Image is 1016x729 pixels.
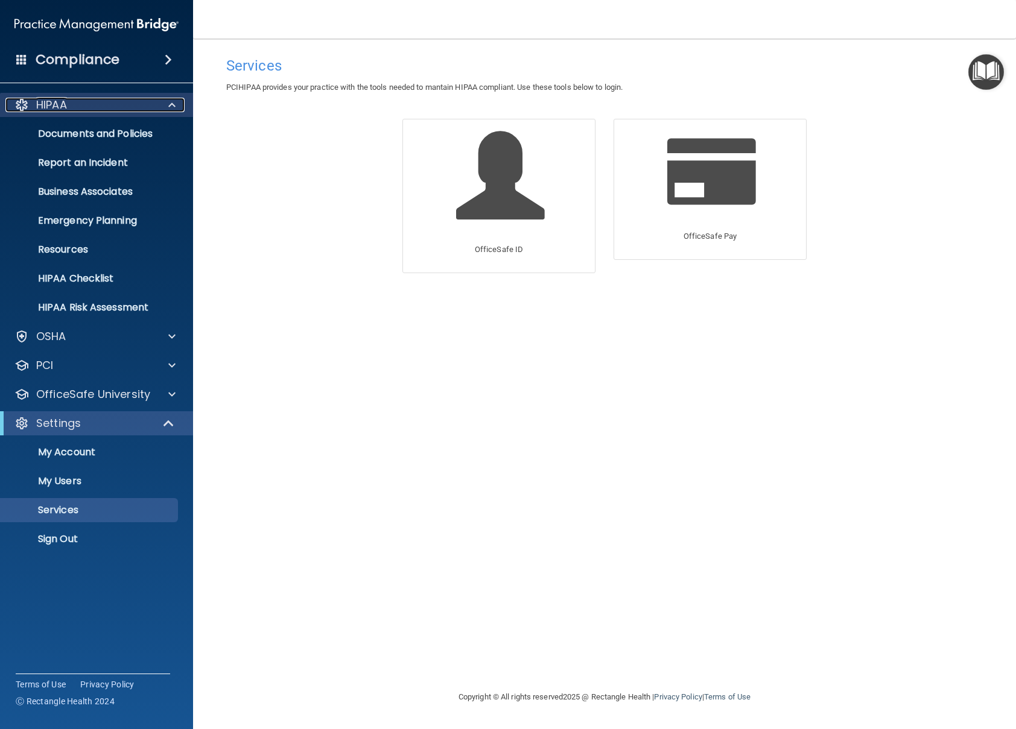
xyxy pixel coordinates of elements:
[8,446,173,458] p: My Account
[16,678,66,690] a: Terms of Use
[8,504,173,516] p: Services
[968,54,1004,90] button: Open Resource Center
[226,58,983,74] h4: Services
[16,695,115,707] span: Ⓒ Rectangle Health 2024
[8,533,173,545] p: Sign Out
[36,387,150,402] p: OfficeSafe University
[684,229,737,244] p: OfficeSafe Pay
[8,157,173,169] p: Report an Incident
[36,51,119,68] h4: Compliance
[8,475,173,487] p: My Users
[8,273,173,285] p: HIPAA Checklist
[8,301,173,314] p: HIPAA Risk Assessment
[8,186,173,198] p: Business Associates
[36,358,53,373] p: PCI
[14,416,175,431] a: Settings
[14,358,176,373] a: PCI
[14,387,176,402] a: OfficeSafe University
[14,13,179,37] img: PMB logo
[475,242,523,257] p: OfficeSafe ID
[226,83,623,92] span: PCIHIPAA provides your practice with the tools needed to mantain HIPAA compliant. Use these tools...
[80,678,135,690] a: Privacy Policy
[8,128,173,140] p: Documents and Policies
[384,678,825,716] div: Copyright © All rights reserved 2025 @ Rectangle Health | |
[14,98,176,112] a: HIPAA
[8,244,173,256] p: Resources
[402,119,595,273] a: OfficeSafe ID
[14,329,176,344] a: OSHA
[704,692,751,701] a: Terms of Use
[8,215,173,227] p: Emergency Planning
[36,416,81,431] p: Settings
[36,98,67,112] p: HIPAA
[36,329,66,344] p: OSHA
[614,119,807,259] a: OfficeSafe Pay
[654,692,702,701] a: Privacy Policy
